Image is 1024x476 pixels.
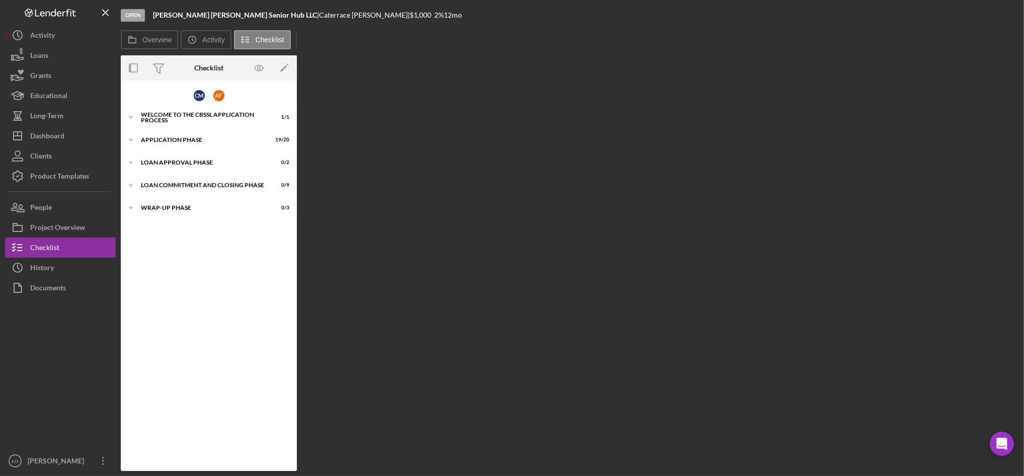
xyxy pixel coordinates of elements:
div: Application Phase [141,137,264,143]
button: KD[PERSON_NAME] [5,451,116,471]
div: 2 % [434,11,444,19]
div: 0 / 3 [271,205,289,211]
div: Clients [30,146,52,169]
div: Activity [30,25,55,48]
span: $1,000 [410,11,431,19]
button: Overview [121,30,178,49]
button: Activity [5,25,116,45]
button: Activity [181,30,231,49]
div: Checklist [30,237,59,260]
div: Loans [30,45,48,68]
label: Activity [202,36,224,44]
div: C M [194,90,205,101]
div: Dashboard [30,126,64,148]
div: Long-Term [30,106,63,128]
button: Checklist [5,237,116,258]
div: People [30,197,52,220]
button: Product Templates [5,166,116,186]
div: Open [121,9,145,22]
div: History [30,258,54,280]
div: Loan Commitment and Closing Phase [141,182,264,188]
div: | [153,11,319,19]
button: Checklist [234,30,291,49]
div: [PERSON_NAME] [25,451,91,473]
div: Project Overview [30,217,85,240]
button: Educational [5,86,116,106]
div: Documents [30,278,66,300]
label: Overview [142,36,172,44]
div: A F [213,90,224,101]
div: 0 / 2 [271,160,289,166]
button: People [5,197,116,217]
div: Wrap-Up Phase [141,205,264,211]
button: Grants [5,65,116,86]
button: Loans [5,45,116,65]
div: 1 / 1 [271,114,289,120]
div: Grants [30,65,51,88]
button: History [5,258,116,278]
div: 0 / 9 [271,182,289,188]
button: Project Overview [5,217,116,237]
button: Dashboard [5,126,116,146]
b: [PERSON_NAME] [PERSON_NAME] Senior Hub LLC [153,11,317,19]
label: Checklist [256,36,284,44]
button: Clients [5,146,116,166]
div: Loan Approval Phase [141,160,264,166]
div: Caterrace [PERSON_NAME] | [319,11,410,19]
div: Open Intercom Messenger [990,432,1014,456]
div: Welcome to the CBSSL Application Process [141,112,264,123]
button: Documents [5,278,116,298]
div: Educational [30,86,67,108]
button: Long-Term [5,106,116,126]
div: 19 / 20 [271,137,289,143]
text: KD [12,458,18,464]
div: Product Templates [30,166,89,189]
div: Checklist [194,64,223,72]
div: 12 mo [444,11,462,19]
